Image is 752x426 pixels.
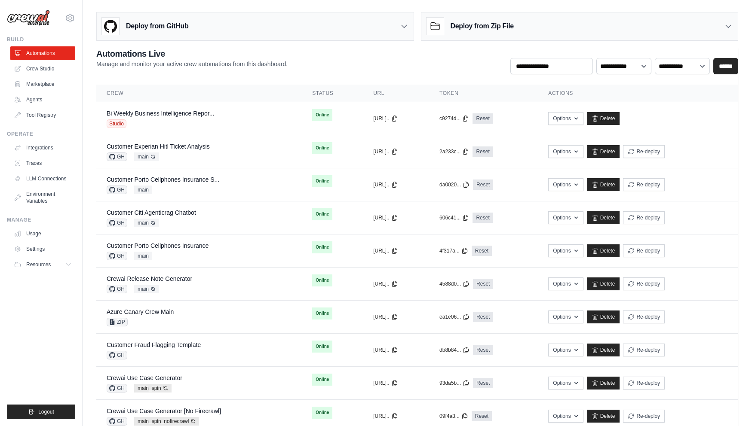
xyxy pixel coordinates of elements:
h3: Deploy from Zip File [451,21,514,31]
div: Build [7,36,75,43]
span: main [134,152,159,161]
img: GitHub Logo [102,18,119,35]
a: Reset [472,246,492,256]
a: Tool Registry [10,108,75,122]
span: Studio [107,119,126,128]
th: Crew [96,85,302,102]
span: Online [312,241,332,253]
a: Delete [587,112,620,125]
a: Reset [473,279,493,289]
p: Manage and monitor your active crew automations from this dashboard. [96,60,288,68]
button: 606c41... [439,214,469,221]
button: Options [548,244,583,257]
img: Logo [7,10,50,26]
a: Delete [587,277,620,290]
span: main_spin [134,384,172,393]
span: Online [312,274,332,286]
span: Online [312,208,332,220]
button: Options [548,410,583,423]
button: c9274d... [439,115,469,122]
span: GH [107,219,127,227]
button: Re-deploy [623,277,665,290]
span: GH [107,186,127,194]
button: Re-deploy [623,211,665,224]
button: 4f317a... [439,247,468,254]
a: Delete [587,310,620,323]
button: Re-deploy [623,145,665,158]
a: Crewai Release Note Generator [107,275,192,282]
button: ea1e06... [439,313,470,320]
button: Options [548,112,583,125]
a: Usage [10,227,75,240]
a: Automations [10,46,75,60]
button: 09f4a3... [439,413,468,420]
button: Re-deploy [623,377,665,389]
button: Re-deploy [623,344,665,356]
a: Crewai Use Case Generator [107,374,182,381]
a: Reset [473,146,493,157]
span: Online [312,142,332,154]
a: Customer Porto Cellphones Insurance S... [107,176,219,183]
a: Agents [10,93,75,106]
span: GH [107,351,127,359]
span: Online [312,109,332,121]
a: Reset [473,213,493,223]
a: Crewai Use Case Generator [No Firecrawl] [107,408,221,414]
span: Resources [26,261,51,268]
a: Settings [10,242,75,256]
span: main [134,219,159,227]
button: 2a233c... [439,148,469,155]
span: Logout [38,408,54,415]
a: Delete [587,145,620,158]
span: main_spin_nofirecrawl [134,417,199,426]
span: GH [107,252,127,260]
a: Bi Weekly Business Intelligence Repor... [107,110,214,117]
span: GH [107,285,127,293]
h2: Automations Live [96,48,288,60]
div: Operate [7,131,75,137]
button: Re-deploy [623,310,665,323]
span: Online [312,175,332,187]
button: Re-deploy [623,410,665,423]
button: Options [548,344,583,356]
h3: Deploy from GitHub [126,21,188,31]
span: main [134,186,152,194]
button: Re-deploy [623,244,665,257]
span: GH [107,384,127,393]
a: Reset [472,411,492,421]
a: Traces [10,156,75,170]
a: Marketplace [10,77,75,91]
a: Environment Variables [10,187,75,208]
span: ZIP [107,318,128,326]
button: Options [548,211,583,224]
a: Reset [473,345,493,355]
a: Integrations [10,141,75,155]
a: Reset [473,378,493,388]
a: LLM Connections [10,172,75,186]
span: Online [312,407,332,419]
button: db8b84... [439,347,470,353]
span: GH [107,152,127,161]
span: GH [107,417,127,426]
a: Customer Citi Agenticrag Chatbot [107,209,196,216]
a: Delete [587,244,620,257]
a: Reset [473,312,493,322]
button: 93da5b... [439,380,470,386]
a: Delete [587,344,620,356]
button: Options [548,145,583,158]
a: Delete [587,410,620,423]
a: Azure Canary Crew Main [107,308,174,315]
div: Manage [7,216,75,223]
th: Token [429,85,538,102]
th: Status [302,85,363,102]
button: da0020... [439,181,470,188]
button: Options [548,178,583,191]
span: Online [312,341,332,353]
a: Customer Porto Cellphones Insurance [107,242,209,249]
span: main [134,285,159,293]
button: Options [548,377,583,389]
button: Resources [10,258,75,271]
a: Customer Fraud Flagging Template [107,341,201,348]
a: Delete [587,377,620,389]
button: 4588d0... [439,280,470,287]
